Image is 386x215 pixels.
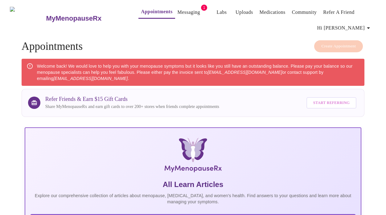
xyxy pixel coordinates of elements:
[323,8,355,17] a: Refer a Friend
[141,7,172,16] a: Appointments
[201,5,207,11] span: 1
[45,8,126,29] a: MyMenopauseRx
[315,22,375,34] button: Hi [PERSON_NAME]
[306,97,356,109] button: Start Referring
[260,8,285,17] a: Medications
[313,99,350,106] span: Start Referring
[257,6,288,18] button: Medications
[138,6,175,19] button: Appointments
[212,6,232,18] button: Labs
[217,8,227,17] a: Labs
[53,76,128,81] em: [EMAIL_ADDRESS][DOMAIN_NAME]
[22,40,364,53] h4: Appointments
[10,7,45,30] img: MyMenopauseRx Logo
[208,70,282,75] em: [EMAIL_ADDRESS][DOMAIN_NAME]
[178,8,200,17] a: Messaging
[30,193,356,205] p: Explore our comprehensive collection of articles about menopause, [MEDICAL_DATA], and women's hea...
[321,6,357,18] button: Refer a Friend
[45,96,219,102] h3: Refer Friends & Earn $15 Gift Cards
[81,138,305,175] img: MyMenopauseRx Logo
[37,61,359,84] div: Welcome back! We would love to help you with your menopause symptoms but it looks like you still ...
[317,24,372,32] span: Hi [PERSON_NAME]
[292,8,317,17] a: Community
[289,6,319,18] button: Community
[236,8,253,17] a: Uploads
[305,94,358,112] a: Start Referring
[46,14,101,22] h3: MyMenopauseRx
[233,6,256,18] button: Uploads
[30,180,356,189] h5: All Learn Articles
[45,104,219,110] p: Share MyMenopauseRx and earn gift cards to over 200+ stores when friends complete appointments
[175,6,203,18] button: Messaging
